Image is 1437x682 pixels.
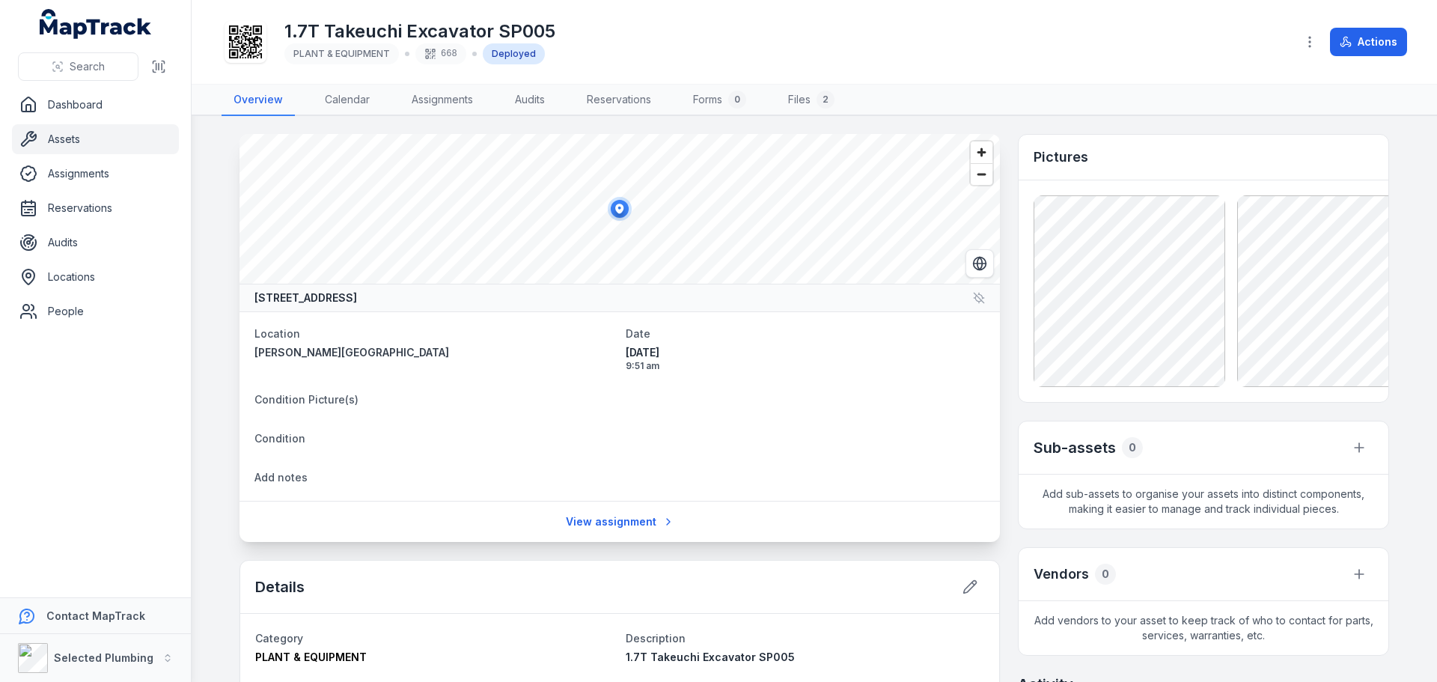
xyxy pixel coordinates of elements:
[254,471,308,484] span: Add notes
[1095,564,1116,585] div: 0
[255,632,303,645] span: Category
[817,91,835,109] div: 2
[254,346,449,359] span: [PERSON_NAME][GEOGRAPHIC_DATA]
[626,345,985,360] span: [DATE]
[400,85,485,116] a: Assignments
[254,327,300,340] span: Location
[971,163,992,185] button: Zoom out
[12,228,179,258] a: Audits
[18,52,138,81] button: Search
[70,59,105,74] span: Search
[254,432,305,445] span: Condition
[626,327,650,340] span: Date
[46,609,145,622] strong: Contact MapTrack
[12,159,179,189] a: Assignments
[483,43,545,64] div: Deployed
[626,345,985,372] time: 8/28/2025, 9:51:41 AM
[284,19,555,43] h1: 1.7T Takeuchi Excavator SP005
[1034,564,1089,585] h3: Vendors
[313,85,382,116] a: Calendar
[556,508,684,536] a: View assignment
[239,134,1000,284] canvas: Map
[503,85,557,116] a: Audits
[12,262,179,292] a: Locations
[965,249,994,278] button: Switch to Satellite View
[255,651,367,663] span: PLANT & EQUIPMENT
[626,360,985,372] span: 9:51 am
[681,85,758,116] a: Forms0
[776,85,846,116] a: Files2
[254,345,614,360] a: [PERSON_NAME][GEOGRAPHIC_DATA]
[415,43,466,64] div: 668
[575,85,663,116] a: Reservations
[1122,437,1143,458] div: 0
[12,124,179,154] a: Assets
[254,290,357,305] strong: [STREET_ADDRESS]
[12,193,179,223] a: Reservations
[1330,28,1407,56] button: Actions
[255,576,305,597] h2: Details
[626,651,795,663] span: 1.7T Takeuchi Excavator SP005
[254,393,359,406] span: Condition Picture(s)
[1034,147,1088,168] h3: Pictures
[12,90,179,120] a: Dashboard
[40,9,152,39] a: MapTrack
[293,48,390,59] span: PLANT & EQUIPMENT
[1019,601,1388,655] span: Add vendors to your asset to keep track of who to contact for parts, services, warranties, etc.
[1019,475,1388,529] span: Add sub-assets to organise your assets into distinct components, making it easier to manage and t...
[1034,437,1116,458] h2: Sub-assets
[971,141,992,163] button: Zoom in
[222,85,295,116] a: Overview
[12,296,179,326] a: People
[728,91,746,109] div: 0
[626,632,686,645] span: Description
[54,651,153,664] strong: Selected Plumbing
